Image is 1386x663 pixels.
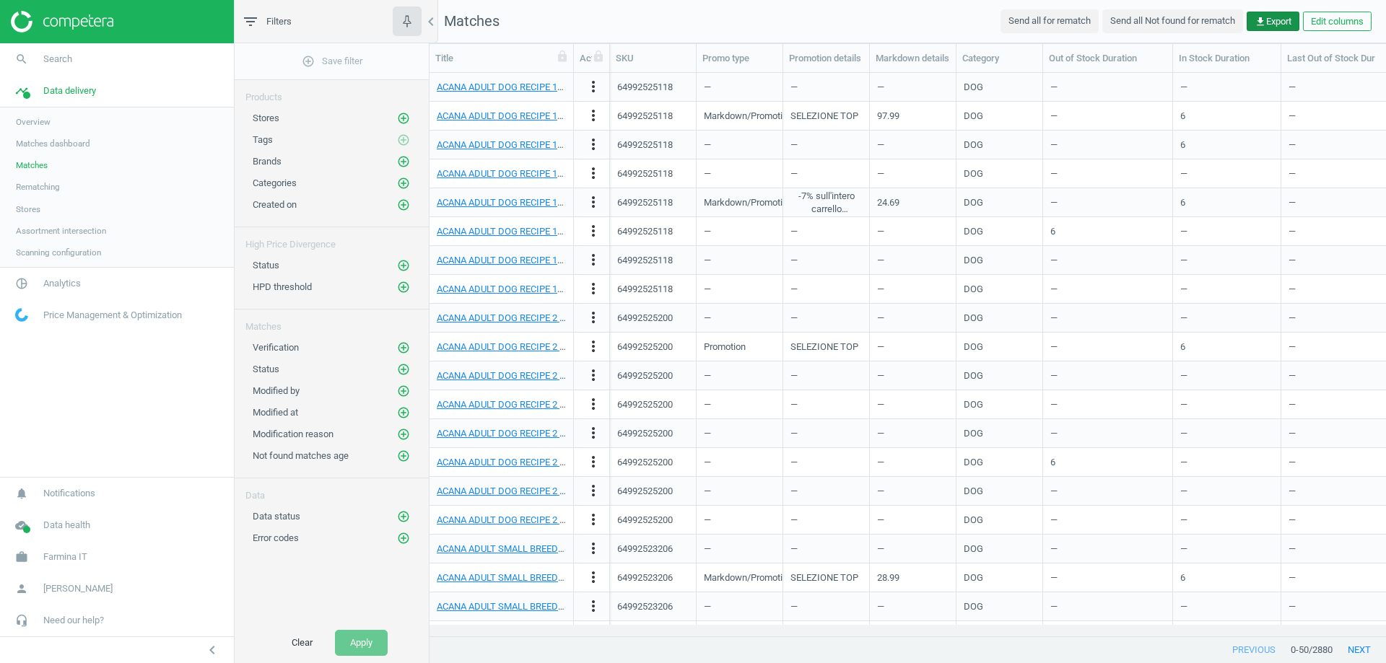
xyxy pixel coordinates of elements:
div: DOG [964,369,983,382]
div: — [1050,421,1165,446]
i: add_circle_outline [397,341,410,354]
i: more_vert [585,511,602,528]
a: ACANA ADULT DOG RECIPE 11,4 KG [437,226,584,237]
div: — [1050,392,1165,417]
div: 64992525200 [617,369,673,382]
button: more_vert [585,482,602,501]
div: — [1050,507,1165,532]
div: DOG [964,81,983,94]
i: more_vert [585,482,602,499]
div: Markdown details [876,52,950,65]
span: Analytics [43,277,81,290]
div: 64992525200 [617,312,673,325]
a: ACANA ADULT SMALL BREED RECIPE 2KG [437,572,610,583]
div: — [704,161,775,186]
div: — [877,74,949,100]
div: — [877,334,949,359]
div: 97.99 [877,110,899,123]
div: 64992525200 [617,456,673,469]
div: — [790,219,862,244]
div: 6 [1180,110,1185,123]
div: grid [430,73,1386,625]
div: — [877,507,949,532]
div: — [790,247,862,273]
div: — [1180,74,1273,100]
i: timeline [8,77,35,105]
span: Stores [253,113,279,123]
i: more_vert [585,78,602,95]
div: Markdown/Promotion [704,565,775,590]
div: — [1050,247,1165,273]
div: — [877,478,949,504]
i: more_vert [585,540,602,557]
span: HPD threshold [253,281,312,292]
i: more_vert [585,453,602,470]
button: more_vert [585,424,602,443]
div: — [1180,247,1273,273]
div: DOG [964,485,983,498]
div: — [1180,219,1273,244]
i: more_vert [585,309,602,326]
div: DOG [964,225,983,238]
div: SKU [616,52,690,65]
div: — [1180,536,1273,561]
div: — [704,219,775,244]
i: pie_chart_outlined [8,270,35,297]
button: add_circle_outlineSave filter [235,47,429,76]
button: more_vert [585,280,602,299]
a: ACANA ADULT DOG RECIPE 2 KG [437,341,572,352]
a: ACANA ADULT DOG RECIPE 2 KG [437,399,572,410]
div: 64992523206 [617,571,673,584]
div: — [790,536,862,561]
span: Matches [444,12,500,30]
div: — [1050,478,1165,504]
i: chevron_left [204,641,221,659]
div: 24.69 [877,196,899,209]
div: — [1180,421,1273,446]
div: 64992525118 [617,167,673,180]
i: add_circle_outline [397,177,410,190]
i: more_vert [585,597,602,615]
div: DOG [964,398,983,411]
span: Data delivery [43,84,96,97]
button: more_vert [585,568,602,587]
div: — [877,363,949,388]
div: — [790,392,862,417]
div: — [704,305,775,330]
button: more_vert [585,251,602,270]
div: — [704,478,775,504]
div: — [1180,161,1273,186]
a: ACANA ADULT DOG RECIPE 2 KG [437,428,572,439]
div: — [704,421,775,446]
button: add_circle_outline [396,405,411,420]
div: High Price Divergence [235,227,429,251]
div: Category [962,52,1037,65]
span: Categories [253,177,297,188]
div: — [1050,334,1165,359]
div: 64992525118 [617,196,673,209]
span: Need our help? [43,614,104,627]
button: add_circle_outline [396,111,411,126]
span: Error codes [253,532,299,543]
i: more_vert [585,193,602,211]
div: 6 [1180,341,1185,354]
i: add_circle_outline [397,155,410,168]
i: more_vert [585,366,602,384]
div: 6 [1050,225,1055,238]
div: — [877,132,949,157]
i: add_circle_outline [397,198,410,211]
i: add_circle_outline [397,259,410,272]
span: Filters [266,15,292,28]
i: more_vert [585,107,602,124]
i: more_vert [585,164,602,182]
button: add_circle_outline [396,198,411,212]
div: — [790,478,862,504]
img: ajHJNr6hYgQAAAAASUVORK5CYII= [11,11,113,32]
button: more_vert [585,136,602,154]
div: 64992525118 [617,110,673,123]
div: — [1050,103,1165,128]
div: DOG [964,427,983,440]
div: DOG [964,514,983,527]
div: — [877,305,949,330]
div: — [1180,305,1273,330]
